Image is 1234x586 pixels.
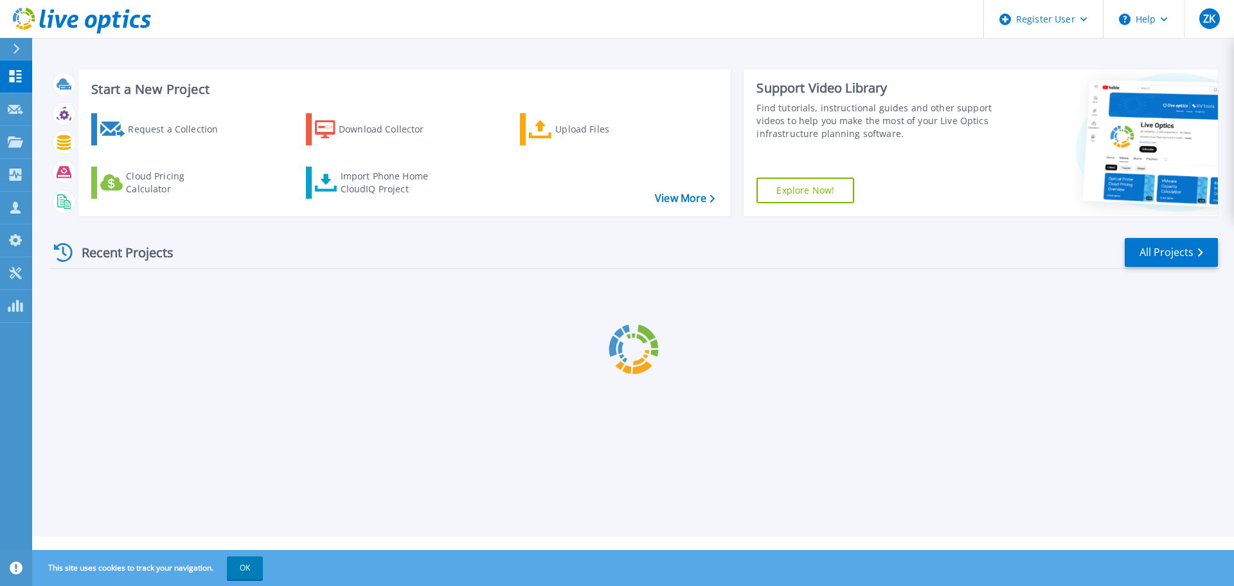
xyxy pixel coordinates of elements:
[1125,238,1218,267] a: All Projects
[520,113,663,145] a: Upload Files
[339,116,442,142] div: Download Collector
[128,116,231,142] div: Request a Collection
[756,178,854,203] a: Explore Now!
[227,556,263,580] button: OK
[91,113,235,145] a: Request a Collection
[306,113,449,145] a: Download Collector
[49,237,191,268] div: Recent Projects
[91,82,715,96] h3: Start a New Project
[756,80,998,96] div: Support Video Library
[341,170,441,196] div: Import Phone Home CloudIQ Project
[655,192,715,205] a: View More
[35,556,263,580] span: This site uses cookies to track your navigation.
[91,167,235,199] a: Cloud Pricing Calculator
[126,170,229,196] div: Cloud Pricing Calculator
[1203,14,1215,24] span: ZK
[555,116,658,142] div: Upload Files
[756,102,998,140] div: Find tutorials, instructional guides and other support videos to help you make the most of your L...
